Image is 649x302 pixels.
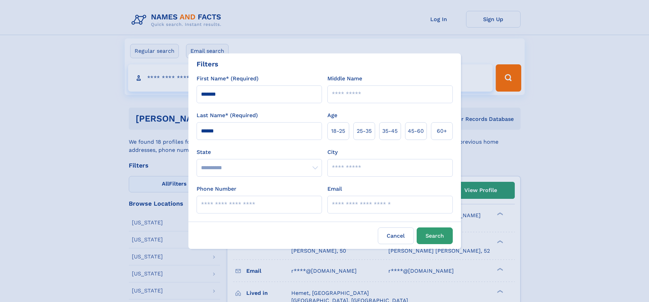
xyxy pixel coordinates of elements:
[197,185,236,193] label: Phone Number
[197,59,218,69] div: Filters
[327,185,342,193] label: Email
[197,111,258,120] label: Last Name* (Required)
[378,227,414,244] label: Cancel
[382,127,398,135] span: 35‑45
[331,127,345,135] span: 18‑25
[408,127,424,135] span: 45‑60
[437,127,447,135] span: 60+
[327,75,362,83] label: Middle Name
[197,148,322,156] label: State
[197,75,259,83] label: First Name* (Required)
[327,148,338,156] label: City
[327,111,337,120] label: Age
[357,127,372,135] span: 25‑35
[417,227,453,244] button: Search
